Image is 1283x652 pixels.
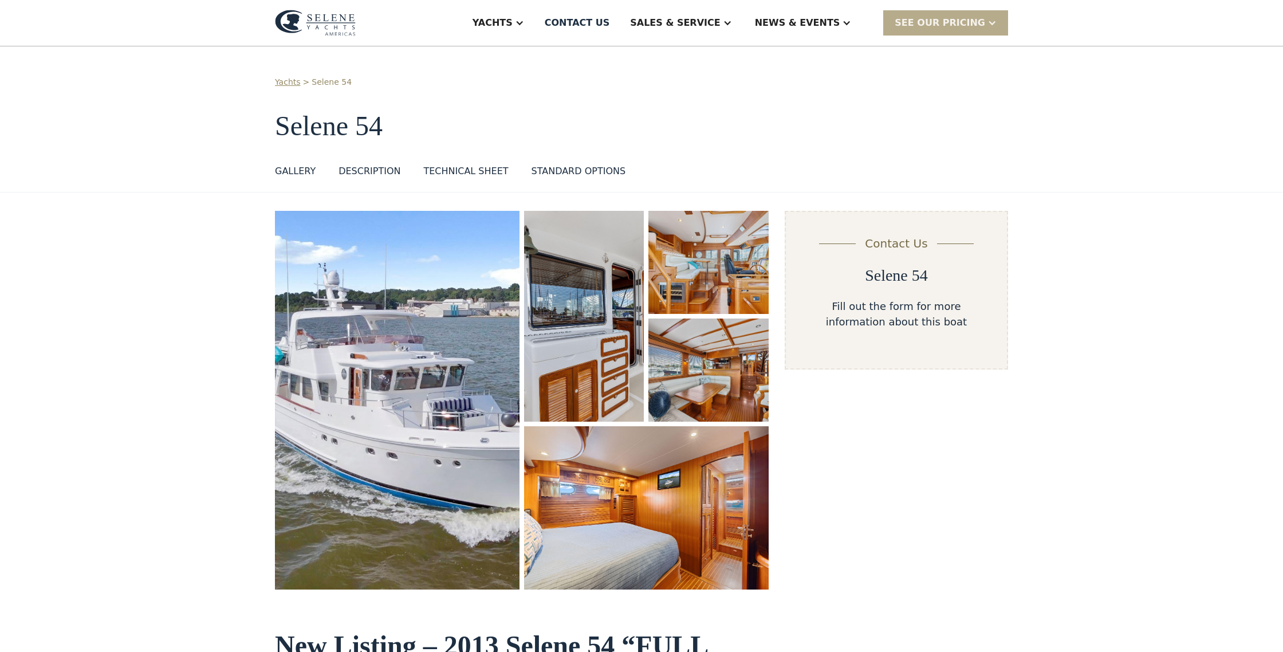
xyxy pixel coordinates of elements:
div: > [303,76,310,88]
a: Selene 54 [312,76,352,88]
div: Sales & Service [630,16,720,30]
div: Yachts [473,16,513,30]
a: GALLERY [275,164,316,183]
h1: Selene 54 [275,111,1008,142]
div: Fill out the form for more information about this boat [804,298,989,329]
div: TECHNICAL SHEET [423,164,508,178]
div: GALLERY [275,164,316,178]
a: DESCRIPTION [339,164,400,183]
div: Contact Us [865,235,927,252]
a: Yachts [275,76,301,88]
div: News & EVENTS [755,16,840,30]
a: STANDARD OPTIONS [532,164,626,183]
div: Contact US [545,16,610,30]
div: STANDARD OPTIONS [532,164,626,178]
a: TECHNICAL SHEET [423,164,508,183]
div: DESCRIPTION [339,164,400,178]
h2: Selene 54 [865,266,928,285]
div: SEE Our Pricing [895,16,985,30]
img: logo [275,10,356,36]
